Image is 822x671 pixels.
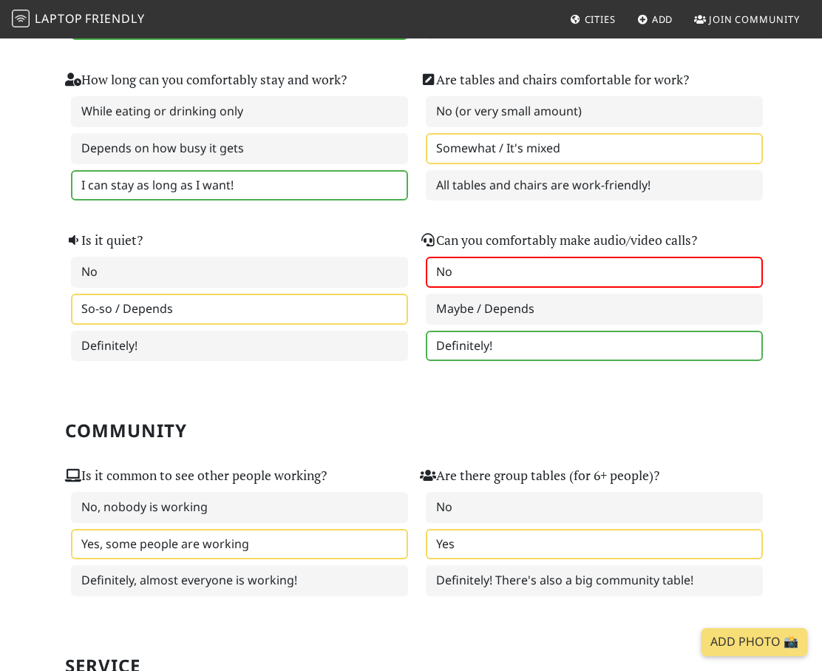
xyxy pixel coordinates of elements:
[71,133,408,164] label: Depends on how busy it gets
[12,7,145,33] a: LaptopFriendly LaptopFriendly
[426,492,763,523] label: No
[71,492,408,523] label: No, nobody is working
[420,230,697,251] label: Can you comfortably make audio/video calls?
[35,10,83,27] span: Laptop
[426,170,763,201] label: All tables and chairs are work-friendly!
[426,331,763,362] label: Definitely!
[585,13,616,26] span: Cities
[426,294,763,325] label: Maybe / Depends
[65,70,347,90] label: How long can you comfortably stay and work?
[71,529,408,560] label: Yes, some people are working
[65,420,757,442] h2: Community
[426,565,763,596] label: Definitely! There's also a big community table!
[65,230,143,251] label: Is it quiet?
[71,96,408,127] label: While eating or drinking only
[420,465,659,486] label: Are there group tables (for 6+ people)?
[426,133,763,164] label: Somewhat / It's mixed
[71,565,408,596] label: Definitely, almost everyone is working!
[85,10,144,27] span: Friendly
[71,294,408,325] label: So-so / Depends
[631,6,679,33] a: Add
[71,257,408,288] label: No
[426,529,763,560] label: Yes
[71,331,408,362] label: Definitely!
[709,13,800,26] span: Join Community
[426,96,763,127] label: No (or very small amount)
[12,10,30,27] img: LaptopFriendly
[420,70,689,90] label: Are tables and chairs comfortable for work?
[652,13,673,26] span: Add
[71,170,408,201] label: I can stay as long as I want!
[688,6,806,33] a: Join Community
[65,465,327,486] label: Is it common to see other people working?
[426,257,763,288] label: No
[564,6,622,33] a: Cities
